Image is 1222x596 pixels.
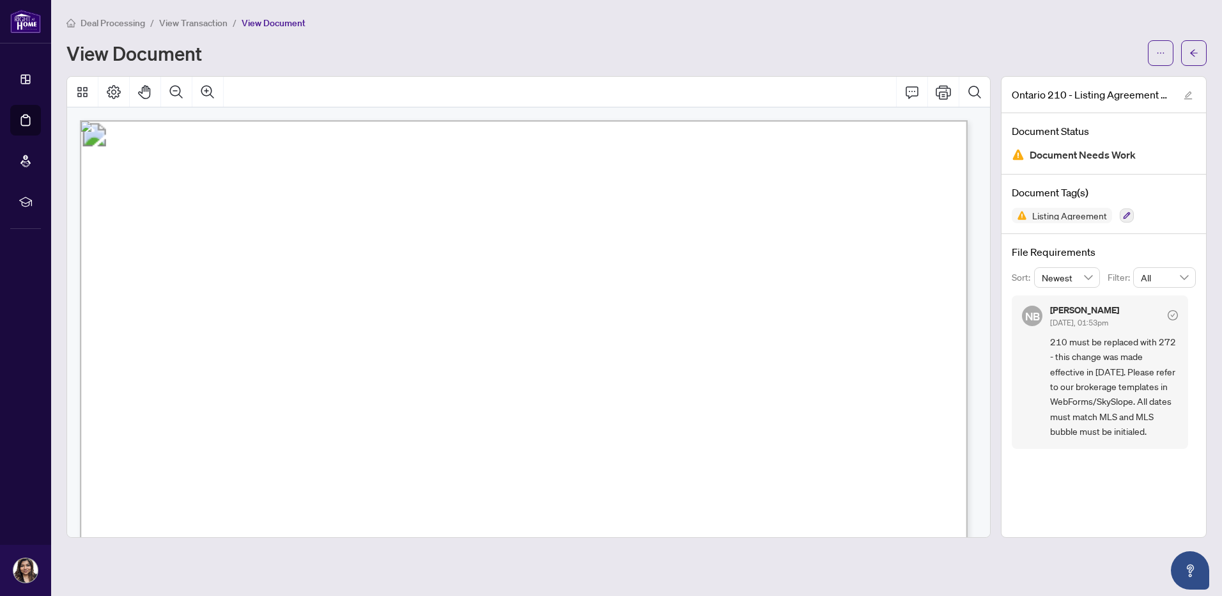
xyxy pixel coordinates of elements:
span: Deal Processing [81,17,145,29]
span: ellipsis [1156,49,1165,58]
span: 210 must be replaced with 272 - this change was made effective in [DATE]. Please refer to our bro... [1050,334,1178,439]
img: logo [10,10,41,33]
span: View Transaction [159,17,228,29]
span: Newest [1042,268,1093,287]
li: / [150,15,154,30]
span: Listing Agreement [1027,211,1112,220]
span: home [66,19,75,27]
span: edit [1184,91,1193,100]
img: Profile Icon [13,558,38,583]
span: Document Needs Work [1030,146,1136,164]
h4: Document Tag(s) [1012,185,1196,200]
button: Open asap [1171,551,1209,590]
span: NB [1025,307,1040,324]
li: / [233,15,236,30]
span: Ontario 210 - Listing Agreement Landlord Representation Agreement Authority to Offer for Lease.pdf [1012,87,1172,102]
span: [DATE], 01:53pm [1050,318,1108,327]
span: check-circle [1168,310,1178,320]
img: Status Icon [1012,208,1027,223]
p: Filter: [1108,271,1133,285]
p: Sort: [1012,271,1034,285]
span: All [1141,268,1188,287]
h5: [PERSON_NAME] [1050,306,1119,315]
span: View Document [242,17,305,29]
h4: Document Status [1012,123,1196,139]
span: arrow-left [1189,49,1198,58]
img: Document Status [1012,148,1025,161]
h4: File Requirements [1012,244,1196,260]
h1: View Document [66,43,202,63]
